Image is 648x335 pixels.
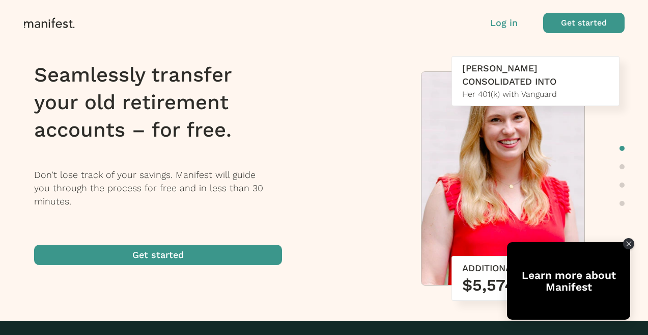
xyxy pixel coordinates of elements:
div: Open Tolstoy [507,242,630,320]
div: Her 401(k) with Vanguard [462,88,609,100]
img: Meredith [421,72,584,290]
div: Tolstoy bubble widget [507,242,630,320]
div: [PERSON_NAME] CONSOLIDATED INTO [462,62,609,88]
h3: $5,574 [462,275,609,295]
h1: Seamlessly transfer your old retirement accounts – for free. [34,61,295,144]
button: Get started [543,13,625,33]
p: Don’t lose track of your savings. Manifest will guide you through the process for free and in les... [34,168,295,208]
div: ADDITIONAL SAVINGS* [462,262,609,275]
div: Learn more about Manifest [507,269,630,293]
button: Log in [490,16,518,30]
div: Open Tolstoy widget [507,242,630,320]
button: Get started [34,245,282,265]
div: Close Tolstoy widget [623,238,634,249]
